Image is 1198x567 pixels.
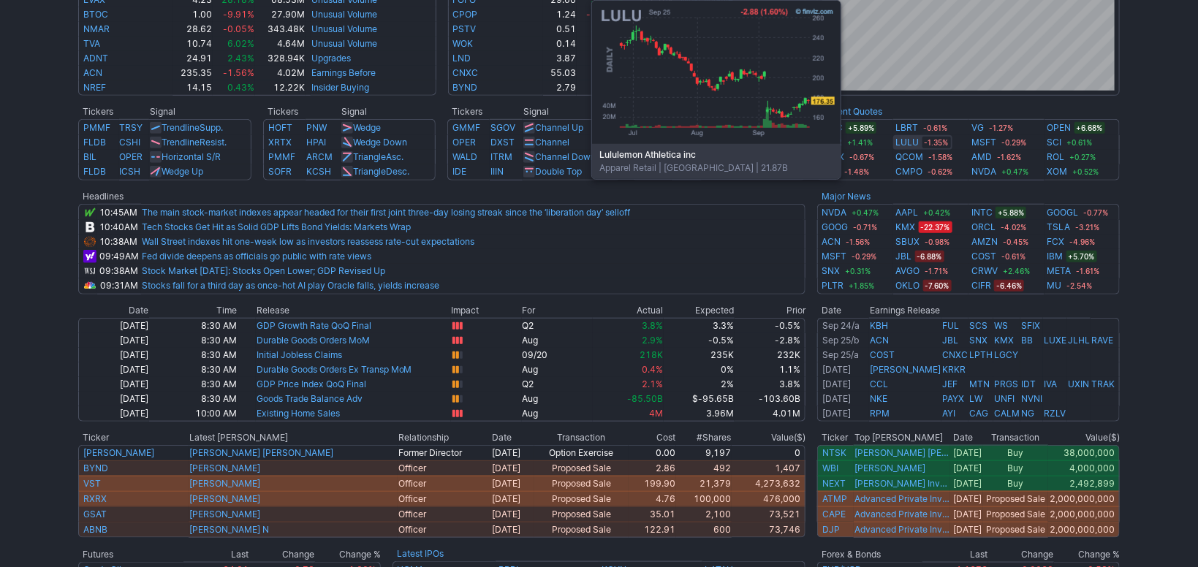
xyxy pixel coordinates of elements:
span: +0.47% [999,166,1031,178]
td: After Market Close [817,318,869,333]
a: Double Top [535,166,582,177]
a: KMX [896,220,916,235]
a: LW [969,393,982,404]
a: BYND [453,82,478,93]
a: Durable Goods Orders MoM [257,335,370,346]
span: +2.46% [1001,265,1032,277]
a: [PERSON_NAME] N [189,524,269,535]
span: +5.70% [1066,251,1097,262]
span: -4.96% [1068,236,1098,248]
a: ABNB [83,524,107,535]
a: [DATE] [822,364,851,375]
a: FLDB [83,166,106,177]
a: LPTH [969,349,993,360]
span: Trendline [162,122,200,133]
a: SCS [969,320,987,331]
th: Prior [735,303,805,318]
a: CAG [969,408,988,419]
td: Before Market Open [817,333,869,348]
a: SCI [1047,135,1062,150]
span: -22.37% [919,221,952,233]
span: +0.61% [1065,137,1095,148]
a: The main stock-market indexes appear headed for their first joint three-day losing streak since t... [142,207,630,218]
th: Signal [149,104,251,119]
a: [PERSON_NAME] [PERSON_NAME] [854,447,949,459]
span: -0.98% [923,236,952,248]
span: -0.45% [1001,236,1031,248]
a: IBM [1047,249,1064,264]
td: Q2 [522,318,593,333]
a: MSFT [971,135,996,150]
a: ROL [1047,150,1065,164]
a: SFIX [1021,320,1040,331]
a: XOM [1047,164,1068,179]
a: INTC [971,205,993,220]
a: [DATE] [822,393,851,404]
b: Recent Quotes [822,106,882,117]
a: LGCY [994,349,1018,360]
a: AAPL [896,205,919,220]
a: OKLO [896,278,920,293]
td: 14.15 [173,80,213,96]
a: WBI [822,463,838,473]
a: Wall Street indexes hit one-week low as investors reassess rate-cut expectations [142,236,474,247]
a: Unusual Volume [311,38,377,49]
span: -1.48% [842,166,871,178]
a: [PERSON_NAME] [PERSON_NAME] [189,447,333,458]
td: 10.74 [173,37,213,51]
span: -0.62% [926,166,955,178]
span: -2.54% [1065,280,1095,292]
a: Earnings Before [311,67,376,78]
a: MSFT [822,249,846,264]
a: HPAI [306,137,326,148]
a: CMPO [896,164,923,179]
a: Channel Up [535,122,583,133]
a: NMAR [83,23,110,34]
a: MTN [969,378,990,389]
a: BYND [83,463,108,473]
a: GDP Growth Rate QoQ Final [257,320,371,331]
span: 2.9% [642,335,663,346]
td: 4.64M [255,37,306,51]
a: IDT [1021,378,1036,389]
th: Impact [451,303,522,318]
a: Tech Stocks Get Hit as Solid GDP Lifts Bond Yields: Markets Wrap [142,221,411,232]
td: 235K [664,348,735,362]
span: +6.68% [1074,122,1105,134]
span: -4.02% [998,221,1028,233]
span: -6.88% [915,251,944,262]
span: -0.61% [922,122,950,134]
td: 3.3% [664,318,735,333]
a: CNXC [453,67,479,78]
span: -7.60% [923,280,952,292]
a: Sep 25/b [822,335,859,346]
a: AMZN [971,235,998,249]
span: 2.43% [227,53,254,64]
a: Major News [822,191,871,202]
span: -1.58% [927,151,955,163]
span: +5.88% [996,207,1026,218]
a: IIIN [490,166,504,177]
a: GDP Price Index QoQ Final [257,378,366,389]
a: ACN [870,335,889,346]
b: Latest IPOs [397,548,444,559]
td: After Market Close [817,348,869,362]
a: CPOP [453,9,478,20]
a: CSHI [120,137,141,148]
a: LBRT [896,121,919,135]
td: 2.79 [543,80,577,96]
a: [PERSON_NAME] [870,364,941,375]
a: PMMF [268,151,295,162]
a: CNXC [942,349,968,360]
a: SBUX [896,235,920,249]
a: VG [971,121,984,135]
a: Upgrades [311,53,351,64]
a: WOK [453,38,474,49]
a: Stock Market [DATE]: Stocks Open Lower; GDP Revised Up [142,265,385,276]
td: Aug [522,333,593,348]
a: ORCL [971,220,996,235]
td: -0.5% [664,333,735,348]
a: JEF [942,378,958,389]
span: +1.41% [845,137,875,148]
span: 6.02% [227,38,254,49]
